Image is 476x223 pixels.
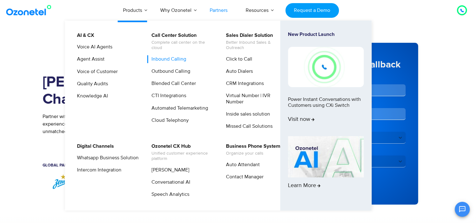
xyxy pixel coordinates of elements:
[43,174,229,189] div: Image Carousel
[226,151,280,156] span: Organize your calls
[147,166,190,174] a: [PERSON_NAME]
[222,122,274,130] a: Missed Call Solutions
[73,92,109,100] a: Knowledge AI
[222,92,289,106] a: Virtual Number | IVR Number
[73,154,140,162] a: Whatsapp Business Solution
[73,32,95,39] a: AI & CX
[226,40,288,51] span: Better Inbound Sales & Outreach
[43,174,84,189] img: ZENIT
[43,113,229,135] p: Partner with us to unlock new revenue streams in the fast-growing customer experience industry. E...
[147,178,191,186] a: Conversational AI
[147,104,209,112] a: Automated Telemarketing
[222,142,281,157] a: Business Phone SystemOrganize your calls
[222,55,253,63] a: Click to Call
[288,32,364,134] a: New Product LaunchPower Instant Conversations with Customers using CXi SwitchVisit now
[43,174,84,189] div: 2 / 7
[288,116,315,123] span: Visit now
[288,47,364,87] img: New-Project-17.png
[222,32,289,52] a: Sales Dialer SolutionBetter Inbound Sales & Outreach
[222,161,261,169] a: Auto Attendant
[151,40,213,51] span: Complete call center on the cloud
[222,67,254,75] a: Auto Dialers
[147,191,190,198] a: Speech Analytics
[288,136,364,200] a: Learn More
[147,32,214,52] a: Call Center SolutionComplete call center on the cloud
[147,67,191,75] a: Outbound Calling
[222,110,271,118] a: Inside sales solution
[338,76,406,82] label: Phone
[338,99,406,106] label: Company Name
[147,116,190,124] a: Cloud Telephony
[147,92,187,100] a: CTI Integrations
[73,80,109,88] a: Quality Audits
[43,74,229,108] h1: [PERSON_NAME]’s Channel Partner Program
[222,173,264,181] a: Contact Manager
[73,68,119,76] a: Voice of Customer
[73,166,122,174] a: Intercom Integration
[285,3,339,18] a: Request a Demo
[151,151,213,161] span: Unified customer experience platform
[288,136,364,177] img: AI
[222,80,265,87] a: CRM Integrations
[288,182,320,189] span: Learn More
[73,142,115,150] a: Digital Channels
[455,202,470,217] button: Open chat
[73,43,113,51] a: Voice AI Agents
[147,55,187,63] a: Inbound Calling
[147,80,197,87] a: Blended Call Center
[43,163,229,167] h5: Global Partnerships
[73,55,105,63] a: Agent Assist
[147,142,214,162] a: Ozonetel CX HubUnified customer experience platform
